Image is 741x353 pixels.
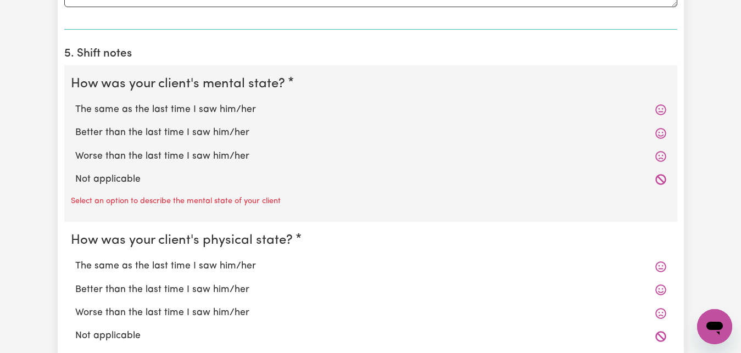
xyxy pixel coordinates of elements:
label: The same as the last time I saw him/her [75,259,666,273]
label: Worse than the last time I saw him/her [75,149,666,164]
legend: How was your client's physical state? [71,231,297,250]
label: Better than the last time I saw him/her [75,126,666,140]
label: Not applicable [75,172,666,187]
h2: 5. Shift notes [64,47,677,61]
p: Select an option to describe the mental state of your client [71,195,281,208]
label: The same as the last time I saw him/her [75,103,666,117]
iframe: Button to launch messaging window [697,309,732,344]
label: Not applicable [75,329,666,343]
legend: How was your client's mental state? [71,74,289,94]
label: Worse than the last time I saw him/her [75,306,666,320]
label: Better than the last time I saw him/her [75,283,666,297]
